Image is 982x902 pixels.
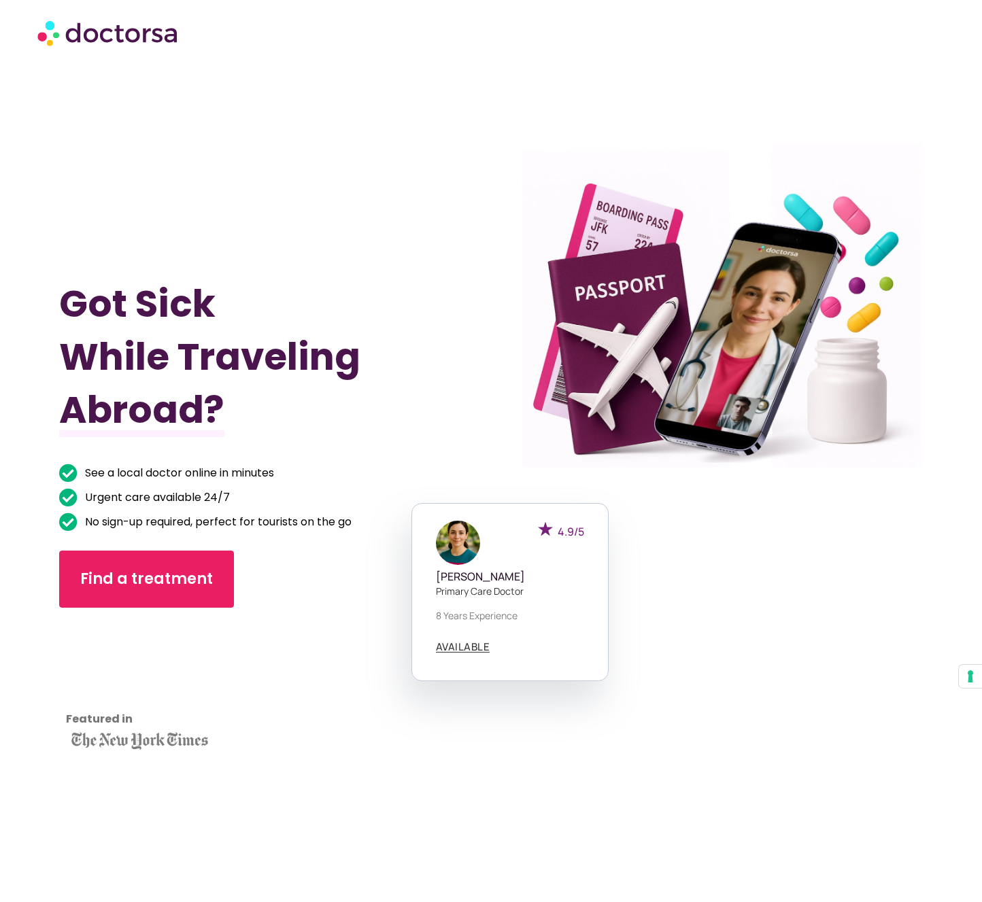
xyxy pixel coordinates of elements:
[959,665,982,688] button: Your consent preferences for tracking technologies
[80,568,213,590] span: Find a treatment
[436,584,584,598] p: Primary care doctor
[558,524,584,539] span: 4.9/5
[82,464,274,483] span: See a local doctor online in minutes
[82,513,352,532] span: No sign-up required, perfect for tourists on the go
[66,711,133,727] strong: Featured in
[436,570,584,583] h5: [PERSON_NAME]
[66,628,188,730] iframe: Customer reviews powered by Trustpilot
[59,277,426,436] h1: Got Sick While Traveling Abroad?
[82,488,230,507] span: Urgent care available 24/7
[436,642,490,653] a: AVAILABLE
[436,608,584,623] p: 8 years experience
[436,642,490,652] span: AVAILABLE
[59,551,234,608] a: Find a treatment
